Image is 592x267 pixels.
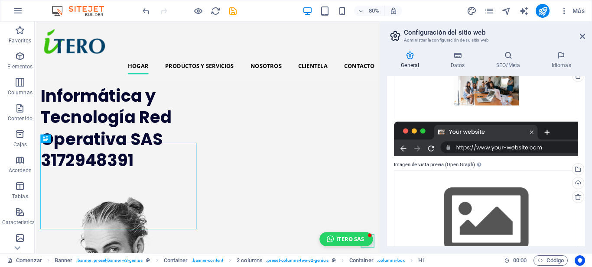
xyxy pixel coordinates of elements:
i: This element is a customizable preset [146,258,150,263]
span: Click to select. Double-click to edit [418,255,425,266]
i: Undo: Change favicon (Ctrl+Z) [141,6,151,16]
button: generador de texto [518,6,529,16]
font: Columnas [8,90,33,96]
button: ahorrar [228,6,238,16]
button: 80% [354,6,385,16]
button: publicar [536,4,550,18]
i: Escritor de IA [519,6,529,16]
a: Haga clic para cancelar la selección. Haga doble clic para abrir Páginas. [7,255,42,266]
i: Navegador [501,6,511,16]
button: Más [556,4,588,18]
h6: Tiempo de sesión [504,255,527,266]
i: This element is a customizable preset [332,258,336,263]
font: Acordeón [9,167,32,174]
button: Centrados en el usuario [575,255,585,266]
font: Elementos [7,64,33,70]
font: 00:00 [513,257,527,264]
font: Contenido [8,116,33,122]
font: General [401,62,419,68]
img: Logotipo del editor [50,6,115,16]
i: Recargar página [211,6,221,16]
i: Diseño (Ctrl+Alt+Y) [467,6,477,16]
i: Publicar [538,6,548,16]
font: SEO/Meta [496,62,520,68]
button: Código [533,255,568,266]
span: Click to select. Double-click to edit [164,255,188,266]
button: páginas [484,6,494,16]
span: Click to select. Double-click to edit [349,255,374,266]
font: Datos [451,62,465,68]
span: Click to select. Double-click to edit [55,255,73,266]
font: 80% [369,7,379,14]
font: Favoritos [9,38,31,44]
span: . banner .preset-banner-v3-genius [76,255,143,266]
font: Comenzar [16,257,42,264]
font: Tablas [12,193,28,199]
font: Cajas [13,142,27,148]
font: Configuración del sitio web [404,29,485,36]
span: . columns-box [377,255,405,266]
font: Imagen de vista previa (Open Graph) [394,162,475,167]
i: Al cambiar el tamaño, se ajusta automáticamente el nivel de zoom para adaptarse al dispositivo el... [390,7,397,15]
font: Características [2,219,38,225]
span: . banner-content [192,255,223,266]
span: Click to select. Double-click to edit [237,255,263,266]
button: recargar [210,6,221,16]
font: Administrar la configuración de su sitio web [404,38,489,42]
button: diseño [466,6,477,16]
i: Pages (Ctrl+Alt+S) [484,6,494,16]
span: . preset-columns-two-v2-genius [266,255,329,266]
button: Haga clic aquí para salir del modo de vista previa y continuar editando [193,6,203,16]
i: Guardar (Ctrl+S) [228,6,238,16]
font: Idiomas [552,62,571,68]
font: Código [546,257,564,264]
button: navegador [501,6,511,16]
div: group-of-young-professionals-engaged-in-a-collaborative-meeting-in-a-modern-office-setting-1m6QGg... [394,49,578,118]
button: deshacer [141,6,151,16]
font: Más [572,7,585,14]
nav: migaja de pan [55,255,425,266]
